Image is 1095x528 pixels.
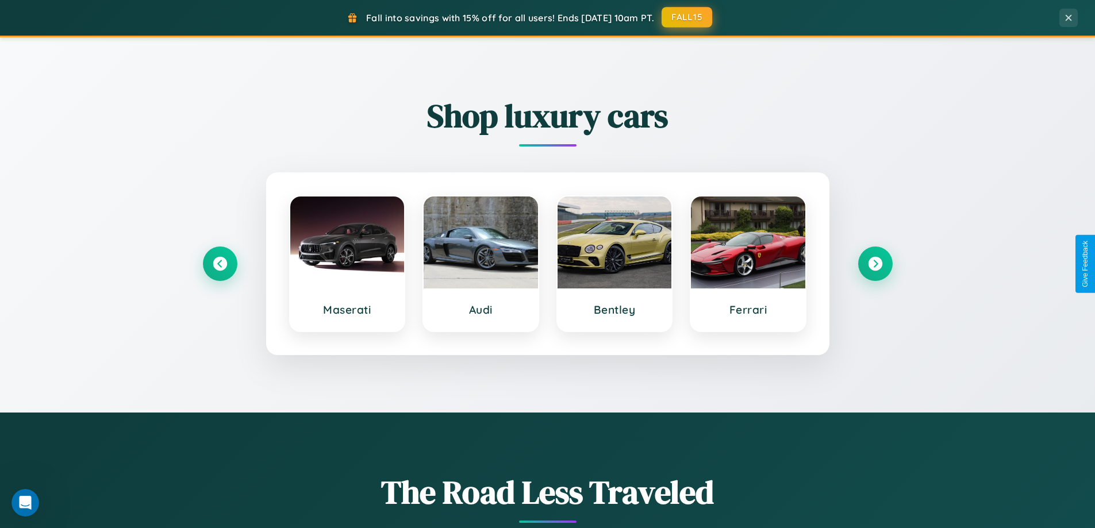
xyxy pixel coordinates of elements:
h3: Bentley [569,303,660,317]
h3: Maserati [302,303,393,317]
button: FALL15 [662,7,712,28]
div: Give Feedback [1081,241,1089,287]
h1: The Road Less Traveled [203,470,893,514]
h3: Audi [435,303,527,317]
h3: Ferrari [702,303,794,317]
iframe: Intercom live chat [11,489,39,517]
span: Fall into savings with 15% off for all users! Ends [DATE] 10am PT. [366,12,654,24]
h2: Shop luxury cars [203,94,893,138]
